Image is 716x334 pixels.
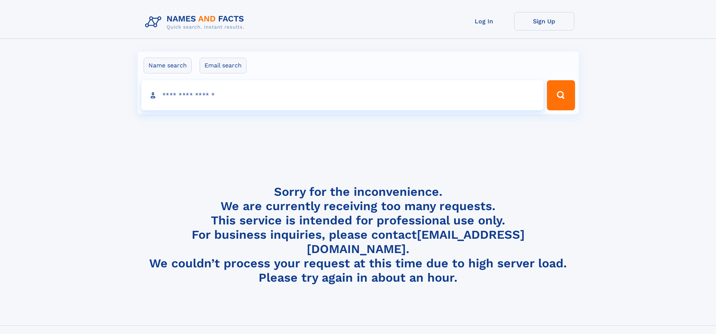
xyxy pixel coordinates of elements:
[514,12,574,31] a: Sign Up
[141,80,544,110] input: search input
[547,80,575,110] button: Search Button
[144,58,192,73] label: Name search
[307,227,525,256] a: [EMAIL_ADDRESS][DOMAIN_NAME]
[454,12,514,31] a: Log In
[200,58,247,73] label: Email search
[142,185,574,285] h4: Sorry for the inconvenience. We are currently receiving too many requests. This service is intend...
[142,12,250,32] img: Logo Names and Facts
